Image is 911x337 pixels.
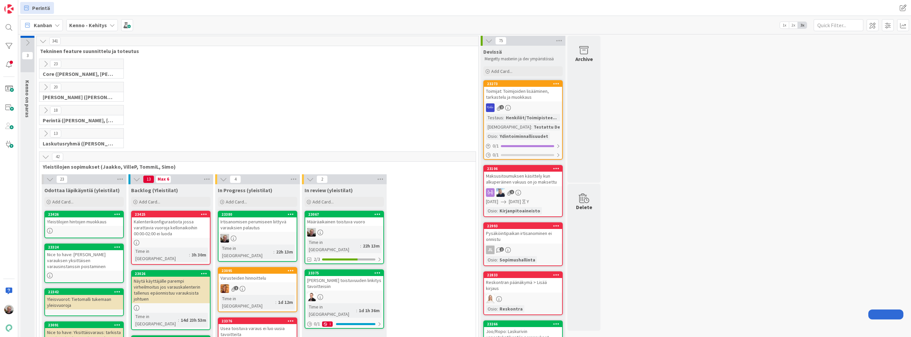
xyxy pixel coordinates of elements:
[218,211,297,217] div: 23380
[360,242,361,250] span: :
[45,211,123,217] div: 23426
[218,267,297,312] a: 23095Varusteiden hinnoitteluTLTime in [GEOGRAPHIC_DATA]:1d 12m
[24,80,31,118] span: Kenno on paras
[484,142,562,150] div: 0/1
[135,271,210,276] div: 23026
[305,187,353,194] span: In review (yleistilat)
[220,284,229,293] img: TL
[132,277,210,303] div: Näytä käyttäjälle parempi virheilmoitus jos varauskalenterin tallenus epäonnistuu varauksista joh...
[34,21,52,29] span: Kanban
[484,81,562,101] div: 23273Toimijat: Toimijoiden lisääminen, tarkastelu ja muokkaus
[218,318,297,324] div: 23376
[487,322,562,326] div: 23266
[486,305,497,312] div: Osio
[43,94,115,100] span: Halti (Sebastian, VilleH, Riikka, Antti, MikkoV, PetriH, PetriM)
[221,319,297,323] div: 23376
[45,289,123,309] div: 22342Yleisvuorot: Tietomalli tukemaan yleisvuoroja
[312,199,334,205] span: Add Card...
[190,251,208,258] div: 3h 30m
[305,270,383,291] div: 23375[PERSON_NAME] toistuvuuden linkitys tavoitteisiin
[49,37,61,45] span: 341
[44,288,124,316] a: 22342Yleisvuorot: Tietomalli tukemaan yleisvuoroja
[483,165,563,217] a: 23106Maksusitoumuksen käsittely kun alkuperäinen vakuus on jo maksettuJJ[DATE][DATE]YOsio:Kirjanp...
[20,2,54,14] a: Perintä
[305,211,383,217] div: 23067
[527,198,529,205] div: Y
[484,223,562,244] div: 22993Pysäköintipaikan irtisanominen ei onnistu
[305,211,383,226] div: 23067Määräaikainen toistuva vuoro
[504,114,558,121] div: Henkilöt/Toimipistee...
[40,48,470,54] span: Tekninen feature suunnittelu ja toteutus
[308,212,383,217] div: 23067
[134,248,189,262] div: Time in [GEOGRAPHIC_DATA]
[483,48,502,55] span: Devissä
[484,166,562,172] div: 23106
[798,22,807,28] span: 3x
[814,19,863,31] input: Quick Filter...
[575,55,593,63] div: Archive
[356,307,357,314] span: :
[44,211,124,238] a: 23426Yleistilojen hintojen muokkaus
[50,130,61,138] span: 13
[307,293,316,301] img: VP
[131,270,211,330] a: 23026Näytä käyttäjälle parempi virheilmoitus jos varauskalenterin tallenus epäonnistuu varauksist...
[305,320,383,328] div: 0/11
[52,153,63,161] span: 42
[131,187,178,194] span: Backlog (Yleistilat)
[132,217,210,238] div: Kalenterikonfiguraatiota jossa varattavia vuoroja kellonaikoihin 00:00-02:00 ei luoda
[131,211,211,265] a: 23425Kalenterikonfiguraatiota jossa varattavia vuoroja kellonaikoihin 00:00-02:00 ei luodaTime in...
[497,305,498,312] span: :
[487,224,562,228] div: 22993
[305,269,384,329] a: 23375[PERSON_NAME] toistuvuuden linkitys tavoitteisiinVPTime in [GEOGRAPHIC_DATA]:1d 1h 36m0/11
[48,290,123,294] div: 22342
[143,175,154,183] span: 13
[493,142,499,149] span: 0 / 1
[498,305,524,312] div: Reskontra
[483,222,563,266] a: 22993Pysäköintipaikan irtisanominen ei onnistuJLOsio:Sopimushallinta
[32,4,50,12] span: Perintä
[498,256,537,263] div: Sopimushallinta
[45,217,123,226] div: Yleistilojen hintojen muokkaus
[189,251,190,258] span: :
[483,271,563,315] a: 22833Reskontran päänäkymä > Lisää kirjausSLOsio:Reskontra
[220,295,275,309] div: Time in [GEOGRAPHIC_DATA]
[50,60,61,68] span: 23
[43,117,115,124] span: Perintä (Jaakko, PetriH, MikkoV, Pasi)
[322,321,333,327] div: 1
[484,87,562,101] div: Toimijat: Toimijoiden lisääminen, tarkastelu ja muokkaus
[484,295,562,303] div: SL
[307,228,316,237] img: JH
[139,199,160,205] span: Add Card...
[218,217,297,232] div: Irtisanomisen perumiseen liittyvä varauksien palautus
[307,303,356,318] div: Time in [GEOGRAPHIC_DATA]
[218,211,297,232] div: 23380Irtisanomisen perumiseen liittyvä varauksien palautus
[486,114,503,121] div: Testaus
[486,256,497,263] div: Osio
[218,187,272,194] span: In Progress (yleistilat)
[498,207,542,214] div: Kirjanpitoaineisto
[484,81,562,87] div: 23273
[220,245,273,259] div: Time in [GEOGRAPHIC_DATA]
[484,188,562,197] div: JJ
[491,68,512,74] span: Add Card...
[45,295,123,309] div: Yleisvuorot: Tietomalli tukemaan yleisvuoroja
[218,211,297,262] a: 23380Irtisanomisen perumiseen liittyvä varauksien palautusJHTime in [GEOGRAPHIC_DATA]:22h 13m
[45,322,123,328] div: 23091
[221,212,297,217] div: 23380
[69,22,107,28] b: Kenno - Kehitys
[48,245,123,250] div: 23324
[134,313,178,327] div: Time in [GEOGRAPHIC_DATA]
[218,268,297,274] div: 23095
[483,80,563,160] a: 23273Toimijat: Toimijoiden lisääminen, tarkastelu ja muokkausRSTestaus:Henkilöt/Toimipistee...[DE...
[486,198,498,205] span: [DATE]
[44,187,120,194] span: Odottaa läpikäyntiä (yleistilat)
[484,272,562,293] div: 22833Reskontran päänäkymä > Lisää kirjaus
[45,211,123,226] div: 23426Yleistilojen hintojen muokkaus
[218,234,297,243] div: JH
[45,289,123,295] div: 22342
[52,199,73,205] span: Add Card...
[44,244,124,283] a: 23324Nice to have: [PERSON_NAME] varauksen yksittäisen varausinstanssin poistaminen
[314,256,320,263] span: 2/3
[357,307,381,314] div: 1d 1h 36m
[484,223,562,229] div: 22993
